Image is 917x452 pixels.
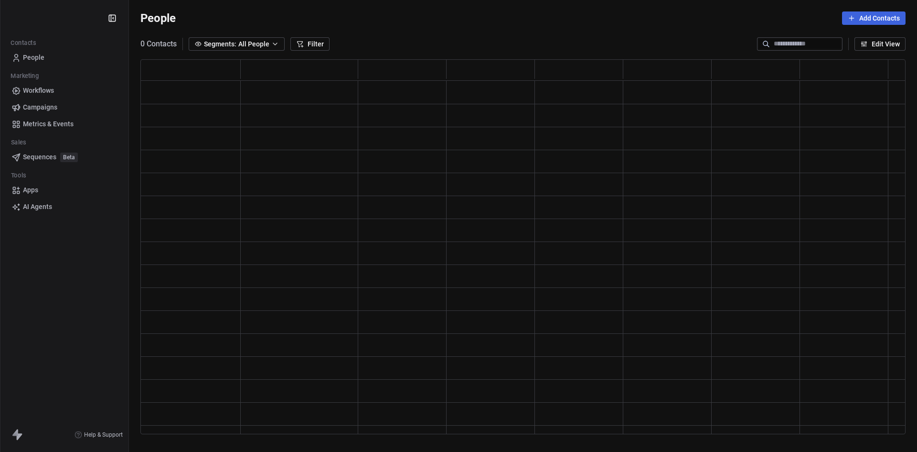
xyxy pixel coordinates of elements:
[854,37,906,51] button: Edit View
[23,53,44,63] span: People
[8,99,121,115] a: Campaigns
[75,431,123,439] a: Help & Support
[290,37,330,51] button: Filter
[23,185,38,195] span: Apps
[84,431,123,439] span: Help & Support
[140,38,177,50] span: 0 Contacts
[8,50,121,66] a: People
[7,135,30,150] span: Sales
[8,149,121,165] a: SequencesBeta
[23,202,52,212] span: AI Agents
[238,39,269,49] span: All People
[7,168,30,183] span: Tools
[23,102,57,112] span: Campaigns
[842,11,906,25] button: Add Contacts
[60,153,78,162] span: Beta
[6,36,40,50] span: Contacts
[8,199,121,215] a: AI Agents
[140,11,176,25] span: People
[8,83,121,99] a: Workflows
[23,86,54,96] span: Workflows
[8,182,121,198] a: Apps
[204,39,236,49] span: Segments:
[6,69,43,83] span: Marketing
[8,116,121,132] a: Metrics & Events
[23,119,74,129] span: Metrics & Events
[23,152,56,162] span: Sequences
